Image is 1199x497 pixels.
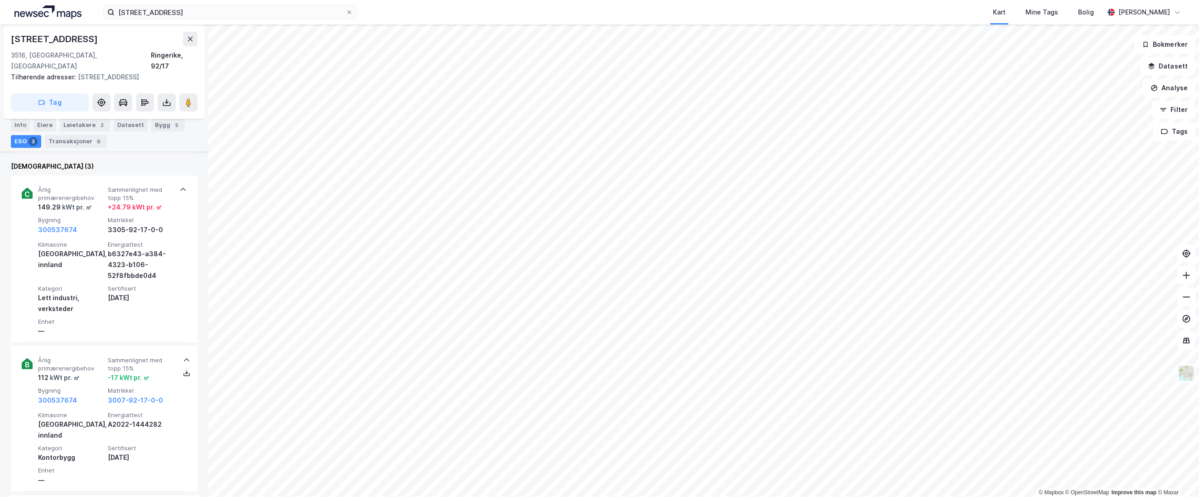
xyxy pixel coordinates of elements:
[1134,35,1195,54] button: Bokmerker
[108,372,149,383] div: -17 kWt pr. ㎡
[108,356,174,372] span: Sammenlignet med topp 15%
[38,241,104,248] span: Klimasone
[1152,101,1195,119] button: Filter
[38,326,104,336] div: —
[114,119,148,132] div: Datasett
[38,452,104,463] div: Kontorbygg
[38,216,104,224] span: Bygning
[38,467,104,474] span: Enhet
[38,372,80,383] div: 112
[108,452,174,463] div: [DATE]
[45,135,107,148] div: Transaksjoner
[108,224,174,235] div: 3305-92-17-0-0
[1026,7,1058,18] div: Mine Tags
[34,119,56,132] div: Eiere
[38,202,92,213] div: 149.29
[38,444,104,452] span: Kategori
[38,419,104,441] div: [GEOGRAPHIC_DATA], innland
[38,411,104,419] span: Klimasone
[108,411,174,419] span: Energiattest
[29,137,38,146] div: 3
[1112,489,1156,496] a: Improve this map
[11,32,100,46] div: [STREET_ADDRESS]
[38,395,77,406] button: 300537674
[38,318,104,326] span: Enhet
[11,93,89,112] button: Tag
[11,119,30,132] div: Info
[94,137,103,146] div: 6
[48,372,80,383] div: kWt pr. ㎡
[151,119,185,132] div: Bygg
[1118,7,1170,18] div: [PERSON_NAME]
[61,202,92,213] div: kWt pr. ㎡
[1140,57,1195,75] button: Datasett
[108,419,174,430] div: A2022-1444282
[1178,365,1195,382] img: Z
[1154,453,1199,497] iframe: Chat Widget
[11,135,41,148] div: ESG
[38,356,104,372] span: Årlig primærenergibehov
[11,50,151,72] div: 3516, [GEOGRAPHIC_DATA], [GEOGRAPHIC_DATA]
[38,285,104,292] span: Kategori
[11,73,78,81] span: Tilhørende adresser:
[1039,489,1064,496] a: Mapbox
[108,248,174,281] div: b6327e43-a384-4323-b106-52f8fbbde0d4
[38,224,77,235] button: 300537674
[97,121,106,130] div: 2
[1153,122,1195,141] button: Tags
[108,395,163,406] button: 3007-92-17-0-0
[60,119,110,132] div: Leietakere
[108,186,174,202] span: Sammenlignet med topp 15%
[108,202,162,213] div: + 24.79 kWt pr. ㎡
[38,475,104,486] div: —
[38,292,104,314] div: Lett industri, verksteder
[108,216,174,224] span: Matrikkel
[38,186,104,202] span: Årlig primærenergibehov
[38,248,104,270] div: [GEOGRAPHIC_DATA], innland
[108,292,174,303] div: [DATE]
[108,387,174,395] span: Matrikkel
[1143,79,1195,97] button: Analyse
[151,50,197,72] div: Ringerike, 92/17
[172,121,181,130] div: 5
[38,387,104,395] span: Bygning
[1154,453,1199,497] div: Kontrollprogram for chat
[11,72,190,83] div: [STREET_ADDRESS]
[108,285,174,292] span: Sertifisert
[108,444,174,452] span: Sertifisert
[11,161,197,172] div: [DEMOGRAPHIC_DATA] (3)
[115,5,346,19] input: Søk på adresse, matrikkel, gårdeiere, leietakere eller personer
[1065,489,1109,496] a: OpenStreetMap
[108,241,174,248] span: Energiattest
[993,7,1006,18] div: Kart
[1078,7,1094,18] div: Bolig
[14,5,82,19] img: logo.a4113a55bc3d86da70a041830d287a7e.svg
